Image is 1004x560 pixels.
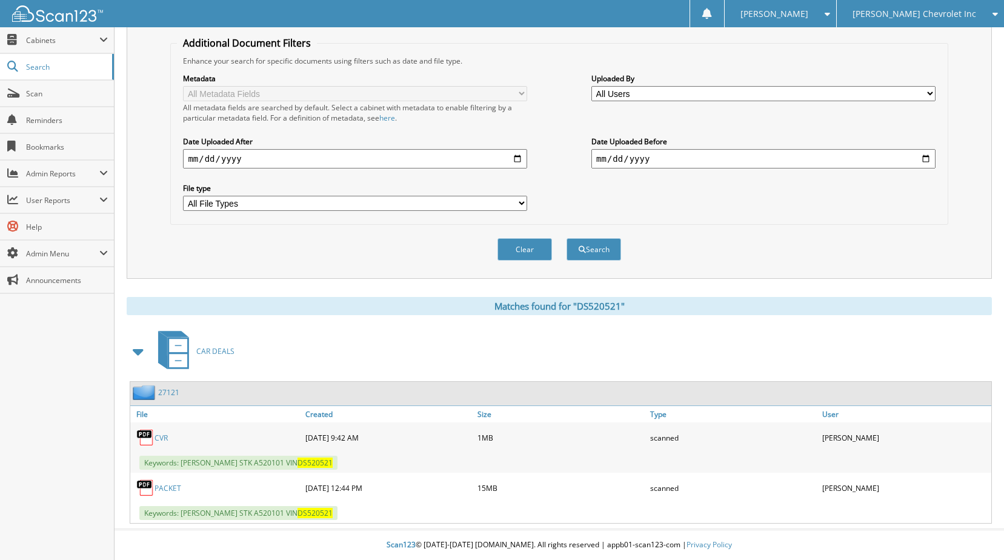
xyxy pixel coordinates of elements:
[139,456,337,470] span: Keywords: [PERSON_NAME] STK A520101 VIN
[647,425,819,450] div: scanned
[26,168,99,179] span: Admin Reports
[26,35,99,45] span: Cabinets
[819,476,991,500] div: [PERSON_NAME]
[26,222,108,232] span: Help
[183,73,527,84] label: Metadata
[591,73,936,84] label: Uploaded By
[591,136,936,147] label: Date Uploaded Before
[302,406,474,422] a: Created
[127,297,992,315] div: Matches found for "DS520521"
[819,425,991,450] div: [PERSON_NAME]
[183,136,527,147] label: Date Uploaded After
[26,88,108,99] span: Scan
[136,428,155,447] img: PDF.png
[298,458,333,468] span: DS520521
[158,387,179,398] a: 27121
[474,425,647,450] div: 1MB
[177,36,317,50] legend: Additional Document Filters
[26,142,108,152] span: Bookmarks
[853,10,976,18] span: [PERSON_NAME] Chevrolet Inc
[196,346,234,356] span: CAR DEALS
[26,195,99,205] span: User Reports
[139,506,337,520] span: Keywords: [PERSON_NAME] STK A520101 VIN
[647,406,819,422] a: Type
[302,425,474,450] div: [DATE] 9:42 AM
[387,539,416,550] span: Scan123
[567,238,621,261] button: Search
[155,483,181,493] a: PACKET
[133,385,158,400] img: folder2.png
[26,248,99,259] span: Admin Menu
[474,476,647,500] div: 15MB
[26,115,108,125] span: Reminders
[26,275,108,285] span: Announcements
[183,149,527,168] input: start
[183,102,527,123] div: All metadata fields are searched by default. Select a cabinet with metadata to enable filtering b...
[26,62,106,72] span: Search
[819,406,991,422] a: User
[379,113,395,123] a: here
[183,183,527,193] label: File type
[647,476,819,500] div: scanned
[136,479,155,497] img: PDF.png
[687,539,732,550] a: Privacy Policy
[151,327,234,375] a: CAR DEALS
[302,476,474,500] div: [DATE] 12:44 PM
[298,508,333,518] span: DS520521
[12,5,103,22] img: scan123-logo-white.svg
[177,56,941,66] div: Enhance your search for specific documents using filters such as date and file type.
[497,238,552,261] button: Clear
[155,433,168,443] a: CVR
[591,149,936,168] input: end
[474,406,647,422] a: Size
[130,406,302,422] a: File
[740,10,808,18] span: [PERSON_NAME]
[115,530,1004,560] div: © [DATE]-[DATE] [DOMAIN_NAME]. All rights reserved | appb01-scan123-com |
